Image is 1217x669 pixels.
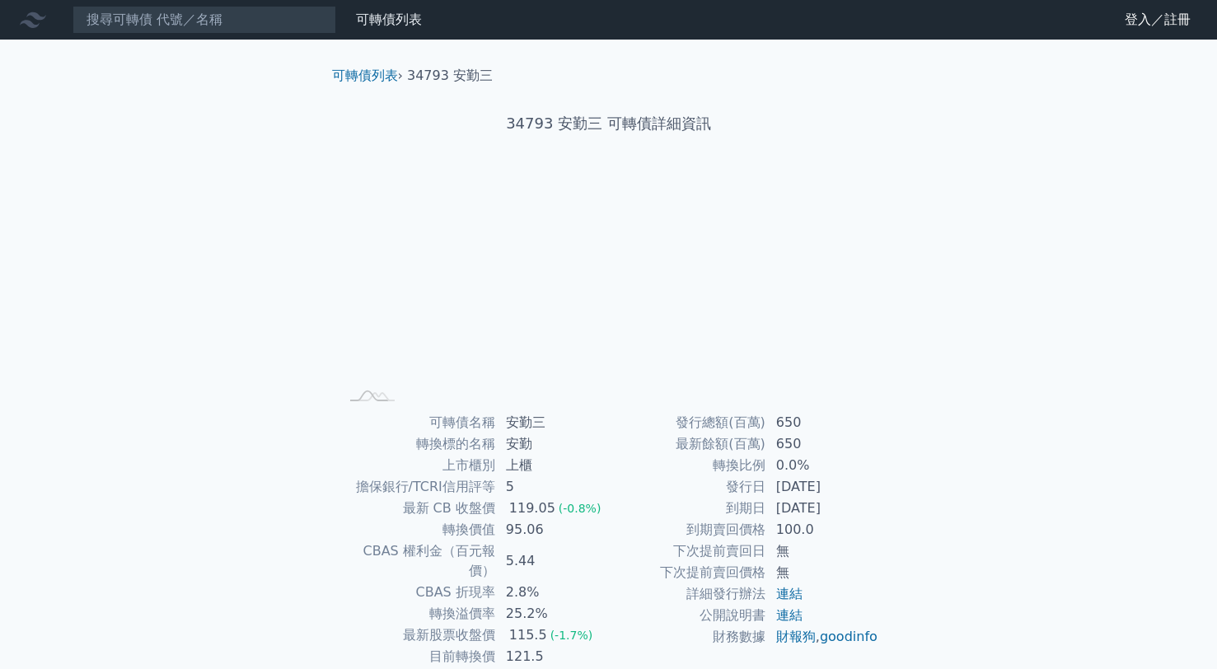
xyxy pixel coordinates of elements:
td: 2.8% [496,582,609,603]
td: CBAS 折現率 [339,582,496,603]
input: 搜尋可轉債 代號／名稱 [73,6,336,34]
td: 上市櫃別 [339,455,496,476]
td: 無 [766,540,879,562]
td: 轉換溢價率 [339,603,496,625]
td: 上櫃 [496,455,609,476]
a: 可轉債列表 [332,68,398,83]
a: 財報狗 [776,629,816,644]
td: 100.0 [766,519,879,540]
td: 5.44 [496,540,609,582]
a: 可轉債列表 [356,12,422,27]
td: 安勤 [496,433,609,455]
a: 登入／註冊 [1112,7,1204,33]
td: 發行日 [609,476,766,498]
td: 轉換標的名稱 [339,433,496,455]
a: goodinfo [820,629,878,644]
td: 5 [496,476,609,498]
td: 發行總額(百萬) [609,412,766,433]
td: 最新餘額(百萬) [609,433,766,455]
td: CBAS 權利金（百元報價） [339,540,496,582]
div: 115.5 [506,625,550,645]
td: 650 [766,433,879,455]
td: 0.0% [766,455,879,476]
td: 詳細發行辦法 [609,583,766,605]
td: 無 [766,562,879,583]
td: 到期賣回價格 [609,519,766,540]
td: 下次提前賣回日 [609,540,766,562]
li: 34793 安勤三 [407,66,493,86]
td: 擔保銀行/TCRI信用評等 [339,476,496,498]
td: [DATE] [766,476,879,498]
div: 119.05 [506,498,559,518]
td: 下次提前賣回價格 [609,562,766,583]
td: 95.06 [496,519,609,540]
td: 轉換比例 [609,455,766,476]
a: 連結 [776,586,803,601]
h1: 34793 安勤三 可轉債詳細資訊 [319,112,899,135]
td: 最新 CB 收盤價 [339,498,496,519]
td: , [766,626,879,648]
td: 可轉債名稱 [339,412,496,433]
td: 公開說明書 [609,605,766,626]
td: 目前轉換價 [339,646,496,667]
td: 25.2% [496,603,609,625]
td: 121.5 [496,646,609,667]
td: [DATE] [766,498,879,519]
span: (-1.7%) [550,629,593,642]
td: 財務數據 [609,626,766,648]
span: (-0.8%) [559,502,601,515]
td: 最新股票收盤價 [339,625,496,646]
td: 轉換價值 [339,519,496,540]
td: 安勤三 [496,412,609,433]
li: › [332,66,403,86]
td: 650 [766,412,879,433]
td: 到期日 [609,498,766,519]
a: 連結 [776,607,803,623]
